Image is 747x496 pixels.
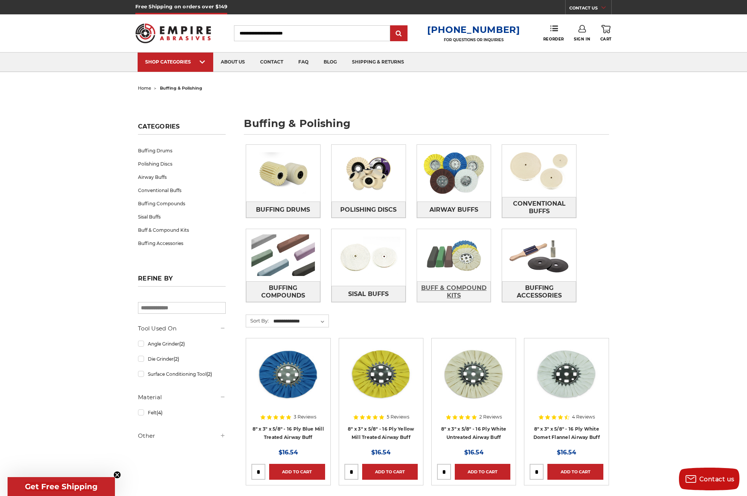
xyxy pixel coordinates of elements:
a: Airway Buffs [417,201,491,218]
a: Buffing Drums [246,201,320,218]
button: Contact us [679,468,739,490]
a: Buffing Accessories [138,237,226,250]
a: blue mill treated 8 inch airway buffing wheel [251,344,325,440]
a: home [138,85,151,91]
a: Buffing Accessories [502,281,576,302]
a: Sisal Buffs [138,210,226,223]
img: Buff & Compound Kits [417,229,491,281]
a: Angle Grinder [138,337,226,350]
span: Sign In [574,37,590,42]
span: Cart [600,37,612,42]
a: 8 inch white domet flannel airway buffing wheel [530,344,603,440]
span: Buffing Drums [256,203,310,216]
a: Surface Conditioning Tool [138,367,226,381]
h5: Material [138,393,226,402]
a: 8 x 3 x 5/8 airway buff yellow mill treatment [344,344,418,440]
a: Add to Cart [362,464,418,480]
span: (2) [174,356,179,362]
h5: Other [138,431,226,440]
h1: buffing & polishing [244,118,609,135]
a: Airway Buffs [138,170,226,184]
span: Airway Buffs [429,203,478,216]
span: Contact us [699,476,735,483]
a: Conventional Buffs [138,184,226,197]
img: Airway Buffs [417,147,491,199]
img: Sisal Buffs [332,231,406,284]
span: Buffing Accessories [502,282,576,302]
select: Sort By: [272,316,329,327]
a: Die Grinder [138,352,226,366]
span: $16.54 [371,449,391,456]
img: 8 inch white domet flannel airway buffing wheel [530,344,603,404]
h5: Categories [138,123,226,135]
span: $16.54 [557,449,576,456]
a: faq [291,53,316,72]
a: Buffing Compounds [246,281,320,302]
a: Polishing Discs [332,201,406,218]
a: blog [316,53,344,72]
span: (2) [179,341,185,347]
a: [PHONE_NUMBER] [427,24,520,35]
a: Buff & Compound Kits [417,281,491,302]
a: Buffing Compounds [138,197,226,210]
a: Felt [138,406,226,419]
p: FOR QUESTIONS OR INQUIRIES [427,37,520,42]
a: Add to Cart [269,464,325,480]
span: buffing & polishing [160,85,202,91]
a: Buffing Drums [138,144,226,157]
span: Buffing Compounds [246,282,320,302]
a: Add to Cart [455,464,510,480]
a: Reorder [543,25,564,41]
a: CONTACT US [569,4,611,14]
span: Conventional Buffs [502,197,576,218]
a: Sisal Buffs [332,286,406,302]
a: contact [253,53,291,72]
h5: Refine by [138,275,226,287]
h5: Tool Used On [138,324,226,333]
img: Buffing Compounds [246,229,320,281]
a: Conventional Buffs [502,197,576,218]
a: shipping & returns [344,53,412,72]
a: Buff & Compound Kits [138,223,226,237]
span: Polishing Discs [340,203,397,216]
img: 8 inch untreated airway buffing wheel [437,344,510,404]
a: Add to Cart [547,464,603,480]
div: Get Free ShippingClose teaser [8,477,115,496]
label: Sort By: [246,315,269,326]
img: Polishing Discs [332,147,406,199]
img: Buffing Drums [246,147,320,199]
span: (2) [206,371,212,377]
img: blue mill treated 8 inch airway buffing wheel [251,344,325,404]
img: 8 x 3 x 5/8 airway buff yellow mill treatment [344,344,418,404]
div: SHOP CATEGORIES [145,59,206,65]
img: Buffing Accessories [502,229,576,281]
button: Close teaser [113,471,121,479]
span: $16.54 [464,449,484,456]
span: Buff & Compound Kits [417,282,491,302]
input: Submit [391,26,406,41]
a: Cart [600,25,612,42]
img: Empire Abrasives [135,19,211,48]
a: about us [213,53,253,72]
a: 8 inch untreated airway buffing wheel [437,344,510,440]
span: $16.54 [279,449,298,456]
span: (4) [157,410,163,415]
span: Sisal Buffs [348,288,389,301]
a: Polishing Discs [138,157,226,170]
span: Get Free Shipping [25,482,98,491]
img: Conventional Buffs [502,145,576,197]
span: Reorder [543,37,564,42]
